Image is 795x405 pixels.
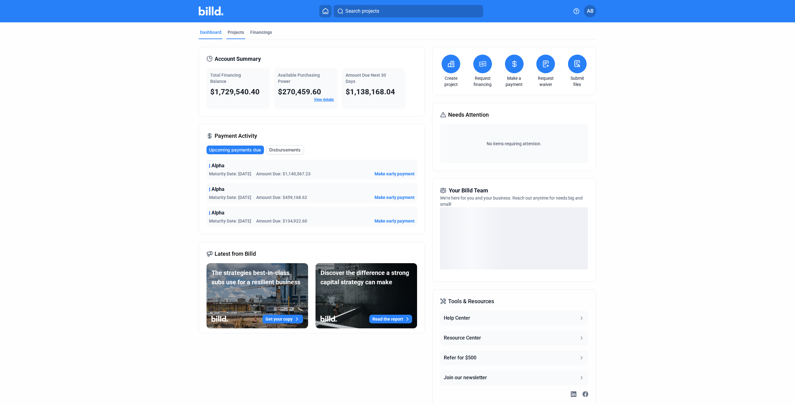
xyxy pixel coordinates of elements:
[334,5,483,17] button: Search projects
[444,334,481,342] div: Resource Center
[250,29,272,35] div: Financings
[440,331,588,345] button: Resource Center
[209,171,251,177] span: Maturity Date: [DATE]
[215,55,261,63] span: Account Summary
[440,370,588,385] button: Join our newsletter
[210,73,241,84] span: Total Financing Balance
[278,88,321,96] span: $270,459.60
[346,88,395,96] span: $1,138,168.04
[211,268,303,287] div: The strategies best-in-class subs use for a resilient business
[584,5,596,17] button: AB
[209,194,251,200] span: Maturity Date: [DATE]
[369,315,412,323] button: Read the report
[443,141,585,147] span: No items requiring attention.
[215,132,257,140] span: Payment Activity
[314,97,334,102] a: View details
[269,147,301,153] span: Disbursements
[209,218,251,224] span: Maturity Date: [DATE]
[211,186,225,193] span: Alpha
[256,171,311,177] span: Amount Due: $1,140,567.23
[449,186,488,195] span: Your Billd Team
[375,194,415,200] button: Make early payment
[535,75,556,88] a: Request waiver
[256,194,307,200] span: Amount Due: $459,168.62
[346,73,386,84] span: Amount Due Next 30 Days
[375,171,415,177] button: Make early payment
[207,146,264,154] button: Upcoming payments due
[448,297,494,306] span: Tools & Resources
[440,75,462,88] a: Create project
[278,73,320,84] span: Available Purchasing Power
[440,196,583,207] span: We're here for you and your business. Reach out anytime for needs big and small!
[262,315,303,323] button: Get your copy
[209,147,261,153] span: Upcoming payments due
[210,88,260,96] span: $1,729,540.40
[200,29,221,35] div: Dashboard
[266,145,304,155] button: Disbursements
[444,354,476,362] div: Refer for $500
[444,314,470,322] div: Help Center
[566,75,588,88] a: Submit files
[440,350,588,365] button: Refer for $500
[448,110,489,119] span: Needs Attention
[215,250,256,258] span: Latest from Billd
[440,311,588,326] button: Help Center
[211,209,225,217] span: Alpha
[228,29,244,35] div: Projects
[211,162,225,169] span: Alpha
[199,7,223,16] img: Billd Company Logo
[256,218,307,224] span: Amount Due: $134,922.60
[472,75,493,88] a: Request financing
[444,374,487,381] div: Join our newsletter
[345,7,379,15] span: Search projects
[375,218,415,224] button: Make early payment
[320,268,412,287] div: Discover the difference a strong capital strategy can make
[440,207,588,269] div: loading
[503,75,525,88] a: Make a payment
[587,7,593,15] span: AB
